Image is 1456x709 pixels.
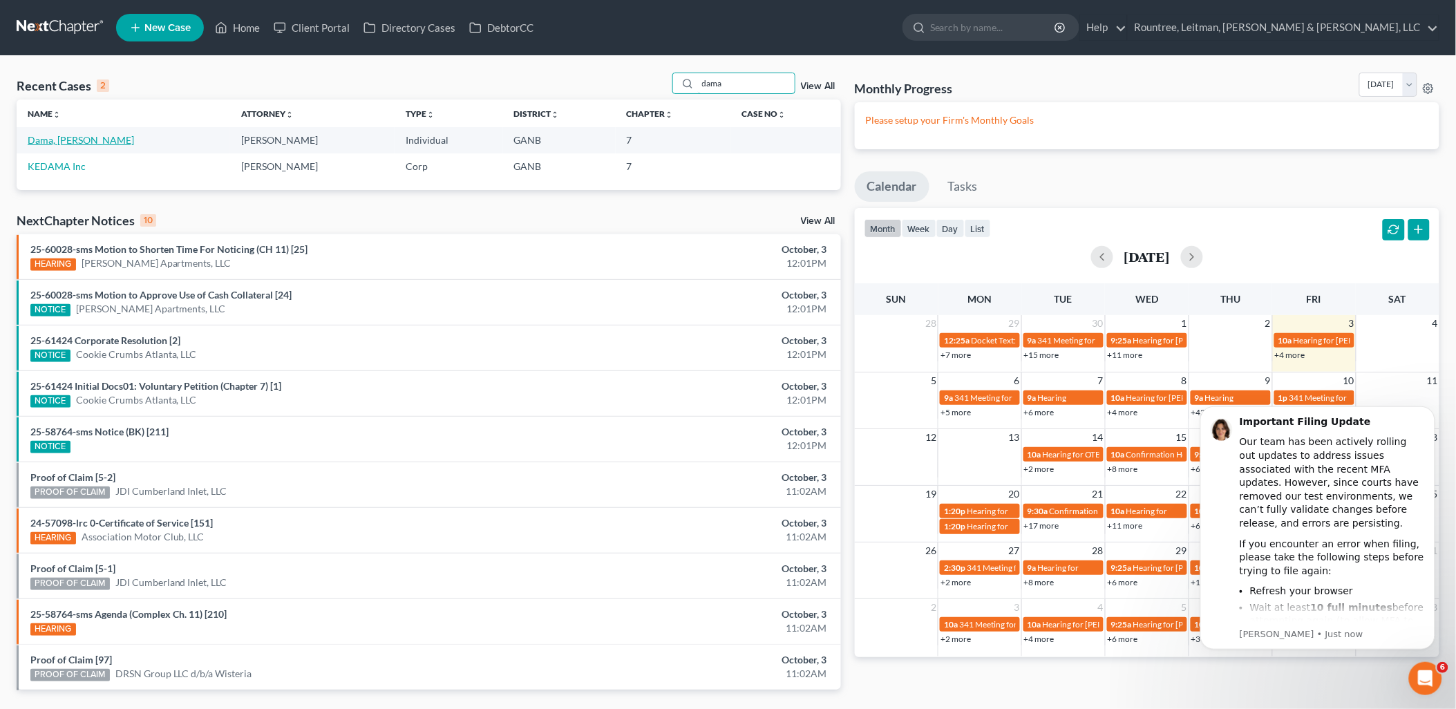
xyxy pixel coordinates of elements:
[1091,429,1105,446] span: 14
[936,219,965,238] button: day
[571,288,827,302] div: October, 3
[571,653,827,667] div: October, 3
[241,108,294,119] a: Attorneyunfold_more
[1426,372,1439,389] span: 11
[616,127,730,153] td: 7
[1024,407,1055,417] a: +6 more
[17,77,109,94] div: Recent Cases
[1180,315,1189,332] span: 1
[503,127,616,153] td: GANB
[82,256,231,270] a: [PERSON_NAME] Apartments, LLC
[1091,542,1105,559] span: 28
[1348,315,1356,332] span: 3
[944,506,965,516] span: 1:20p
[887,293,907,305] span: Sun
[616,153,730,179] td: 7
[944,521,965,531] span: 1:20p
[571,379,827,393] div: October, 3
[1013,372,1021,389] span: 6
[930,15,1057,40] input: Search by name...
[1028,506,1048,516] span: 9:30a
[1133,619,1241,630] span: Hearing for [PERSON_NAME]
[30,289,292,301] a: 25-60028-sms Motion to Approve Use of Cash Collateral [24]
[28,160,86,172] a: KEDAMA Inc
[285,111,294,119] i: unfold_more
[462,15,540,40] a: DebtorCC
[1097,599,1105,616] span: 4
[1043,619,1151,630] span: Hearing for [PERSON_NAME]
[741,108,786,119] a: Case Nounfold_more
[571,302,827,316] div: 12:01PM
[115,484,227,498] a: JDI Cumberland Inlet, LLC
[1028,563,1037,573] span: 9a
[1264,372,1272,389] span: 9
[1342,372,1356,389] span: 10
[929,599,938,616] span: 2
[971,335,1212,346] span: Docket Text: for Wellmade Floor Coverings International, Inc., et al.
[30,654,112,665] a: Proof of Claim [97]
[855,80,953,97] h3: Monthly Progress
[1111,506,1125,516] span: 10a
[944,393,953,403] span: 9a
[1024,464,1055,474] a: +2 more
[1307,293,1321,305] span: Fri
[954,393,1012,403] span: 341 Meeting for
[1128,15,1439,40] a: Rountree, Leitman, [PERSON_NAME] & [PERSON_NAME], LLC
[571,530,827,544] div: 11:02AM
[357,15,462,40] a: Directory Cases
[1008,315,1021,332] span: 29
[97,79,109,92] div: 2
[1028,393,1037,403] span: 9a
[571,621,827,635] div: 11:02AM
[1108,577,1138,587] a: +6 more
[426,111,435,119] i: unfold_more
[1124,249,1170,264] h2: [DATE]
[924,542,938,559] span: 26
[1024,350,1059,360] a: +15 more
[1108,464,1138,474] a: +8 more
[30,471,115,483] a: Proof of Claim [5-2]
[1108,634,1138,644] a: +6 more
[1008,429,1021,446] span: 13
[30,243,308,255] a: 25-60028-sms Motion to Shorten Time For Noticing (CH 11) [25]
[936,171,990,202] a: Tasks
[1133,335,1241,346] span: Hearing for [PERSON_NAME]
[1275,350,1305,360] a: +4 more
[1091,315,1105,332] span: 30
[30,441,70,453] div: NOTICE
[1013,599,1021,616] span: 3
[76,302,226,316] a: [PERSON_NAME] Apartments, LLC
[571,576,827,589] div: 11:02AM
[82,530,205,544] a: Association Motor Club, LLC
[1220,293,1240,305] span: Thu
[30,258,76,271] div: HEARING
[801,216,835,226] a: View All
[115,576,227,589] a: JDI Cumberland Inlet, LLC
[1050,506,1356,516] span: Confirmation Hearing for [PERSON_NAME] and [PERSON_NAME] [PERSON_NAME]
[1111,619,1132,630] span: 9:25a
[76,348,197,361] a: Cookie Crumbs Atlanta, LLC
[571,484,827,498] div: 11:02AM
[1038,335,1096,346] span: 341 Meeting for
[864,219,902,238] button: month
[924,429,938,446] span: 12
[1175,429,1189,446] span: 15
[1294,335,1401,346] span: Hearing for [PERSON_NAME]
[30,380,281,392] a: 25-61424 Initial Docs01: Voluntary Petition (Chapter 7) [1]
[30,563,115,574] a: Proof of Claim [5-1]
[30,532,76,545] div: HEARING
[30,578,110,590] div: PROOF OF CLAIM
[967,506,1008,516] span: Hearing for
[1180,372,1189,389] span: 8
[855,171,929,202] a: Calendar
[571,667,827,681] div: 11:02AM
[503,153,616,179] td: GANB
[627,108,674,119] a: Chapterunfold_more
[968,293,992,305] span: Mon
[1108,520,1143,531] a: +11 more
[1133,563,1241,573] span: Hearing for [PERSON_NAME]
